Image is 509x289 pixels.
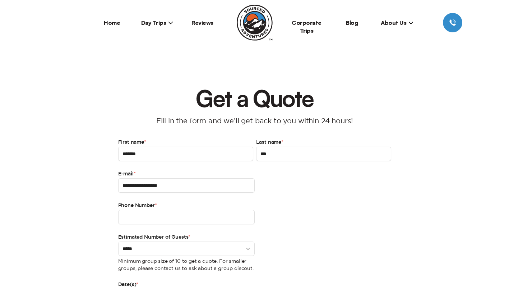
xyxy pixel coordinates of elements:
a: Reviews [191,19,213,26]
label: Last name [256,138,391,147]
label: E-mail [118,170,255,178]
label: Estimated Number of Guests [118,233,255,242]
a: Blog [346,19,358,26]
img: Sourced Adventures company logo [237,5,273,41]
label: Phone Number [118,201,255,210]
a: Home [104,19,120,26]
h1: Get a Quote [189,86,320,109]
p: Fill in the form and we’ll get back to you within 24 hours! [149,115,360,127]
a: Corporate Trips [292,19,321,34]
span: Day Trips [141,19,173,26]
span: Minimum group size of 10 to get a quote. For smaller groups, please contact us to ask about a gro... [118,257,255,272]
label: Date(s) [118,280,391,289]
label: First name [118,138,253,147]
span: About Us [381,19,413,26]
